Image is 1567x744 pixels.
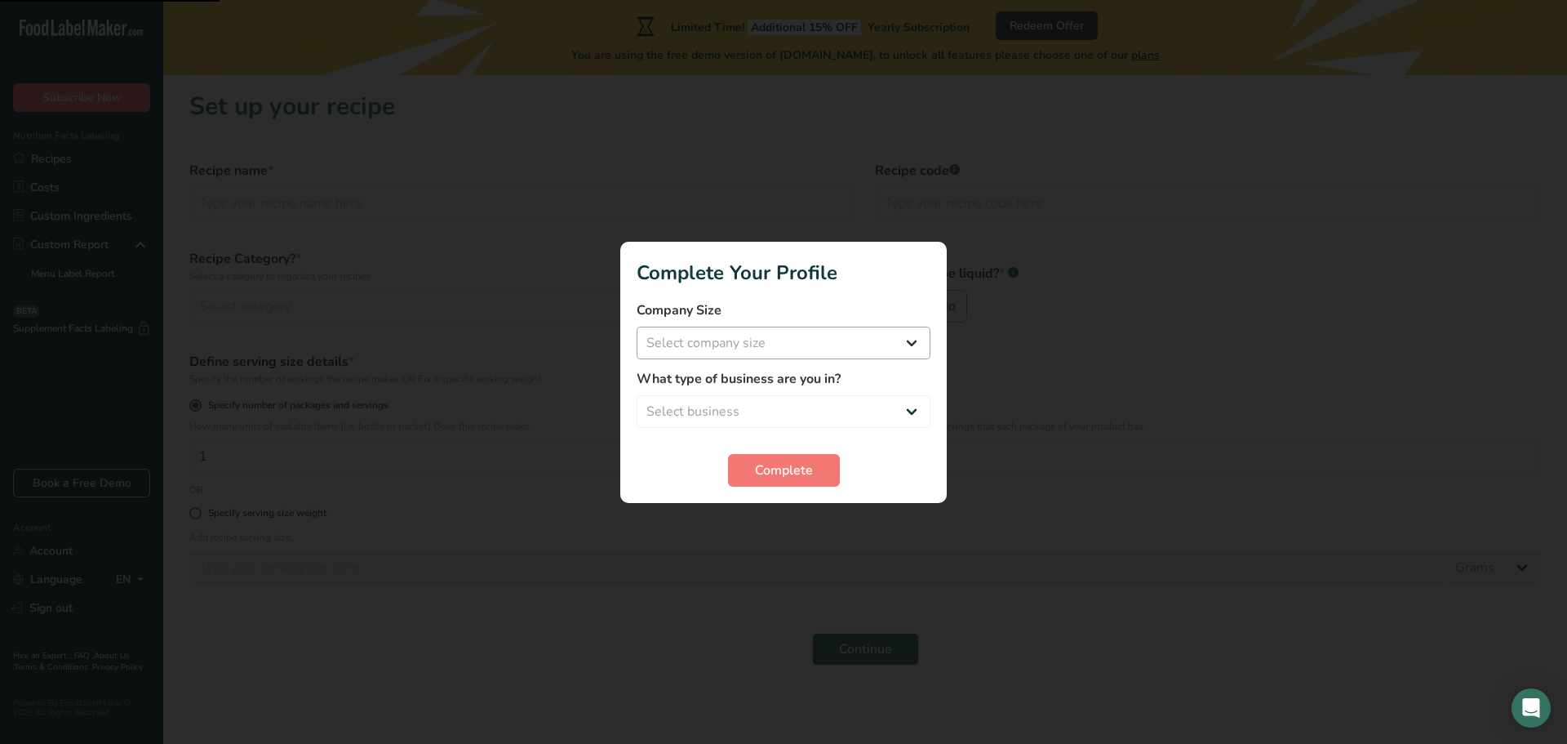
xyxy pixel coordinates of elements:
[637,369,930,389] label: What type of business are you in?
[755,461,813,480] span: Complete
[728,454,840,487] button: Complete
[637,258,930,287] h1: Complete Your Profile
[1512,688,1551,728] div: Open Intercom Messenger
[637,301,930,320] label: Company Size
